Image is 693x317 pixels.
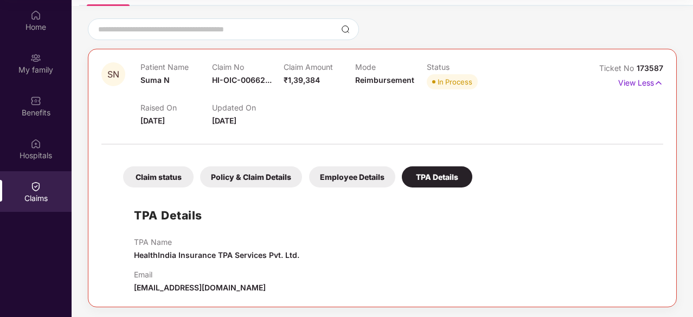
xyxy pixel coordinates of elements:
[200,166,302,187] div: Policy & Claim Details
[134,206,202,224] h1: TPA Details
[637,63,663,73] span: 173587
[284,62,355,72] p: Claim Amount
[140,62,212,72] p: Patient Name
[355,62,427,72] p: Mode
[212,75,272,85] span: HI-OIC-00662...
[107,70,119,79] span: SN
[30,53,41,63] img: svg+xml;base64,PHN2ZyB3aWR0aD0iMjAiIGhlaWdodD0iMjAiIHZpZXdCb3g9IjAgMCAyMCAyMCIgZmlsbD0ibm9uZSIgeG...
[654,77,663,89] img: svg+xml;base64,PHN2ZyB4bWxucz0iaHR0cDovL3d3dy53My5vcmcvMjAwMC9zdmciIHdpZHRoPSIxNyIgaGVpZ2h0PSIxNy...
[355,75,414,85] span: Reimbursement
[212,62,284,72] p: Claim No
[309,166,395,187] div: Employee Details
[134,250,299,260] span: HealthIndia Insurance TPA Services Pvt. Ltd.
[341,25,350,34] img: svg+xml;base64,PHN2ZyBpZD0iU2VhcmNoLTMyeDMyIiB4bWxucz0iaHR0cDovL3d3dy53My5vcmcvMjAwMC9zdmciIHdpZH...
[212,116,236,125] span: [DATE]
[140,116,165,125] span: [DATE]
[140,75,170,85] span: Suma N
[30,181,41,192] img: svg+xml;base64,PHN2ZyBpZD0iQ2xhaW0iIHhtbG5zPSJodHRwOi8vd3d3LnczLm9yZy8yMDAwL3N2ZyIgd2lkdGg9IjIwIi...
[134,270,266,279] p: Email
[30,138,41,149] img: svg+xml;base64,PHN2ZyBpZD0iSG9zcGl0YWxzIiB4bWxucz0iaHR0cDovL3d3dy53My5vcmcvMjAwMC9zdmciIHdpZHRoPS...
[599,63,637,73] span: Ticket No
[134,283,266,292] span: [EMAIL_ADDRESS][DOMAIN_NAME]
[284,75,320,85] span: ₹1,39,384
[134,237,299,247] p: TPA Name
[438,76,472,87] div: In Process
[618,74,663,89] p: View Less
[140,103,212,112] p: Raised On
[30,10,41,21] img: svg+xml;base64,PHN2ZyBpZD0iSG9tZSIgeG1sbnM9Imh0dHA6Ly93d3cudzMub3JnLzIwMDAvc3ZnIiB3aWR0aD0iMjAiIG...
[123,166,194,187] div: Claim status
[212,103,284,112] p: Updated On
[402,166,472,187] div: TPA Details
[30,95,41,106] img: svg+xml;base64,PHN2ZyBpZD0iQmVuZWZpdHMiIHhtbG5zPSJodHRwOi8vd3d3LnczLm9yZy8yMDAwL3N2ZyIgd2lkdGg9Ij...
[427,62,498,72] p: Status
